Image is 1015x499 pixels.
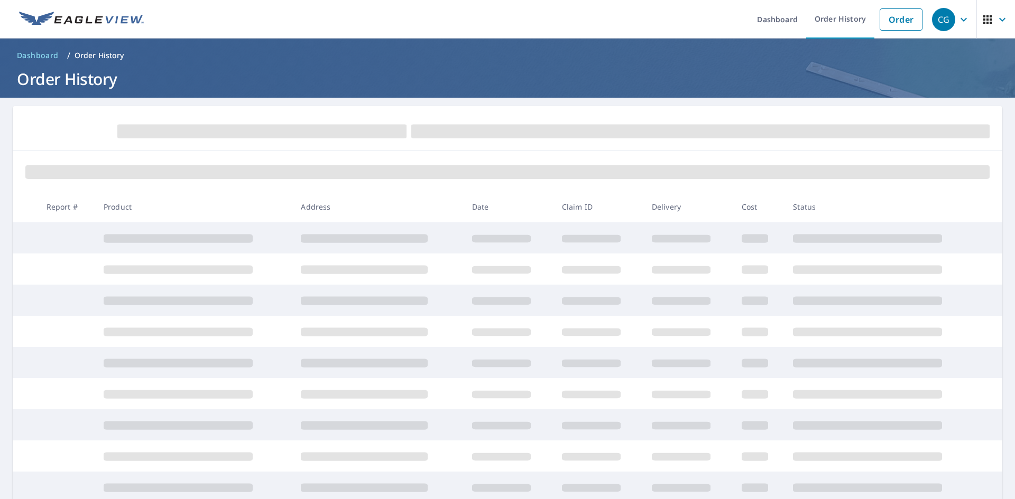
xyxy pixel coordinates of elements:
th: Status [785,191,982,222]
span: Dashboard [17,50,59,61]
th: Date [464,191,553,222]
li: / [67,49,70,62]
th: Claim ID [553,191,643,222]
p: Order History [75,50,124,61]
th: Report # [38,191,95,222]
nav: breadcrumb [13,47,1002,64]
h1: Order History [13,68,1002,90]
img: EV Logo [19,12,144,27]
th: Product [95,191,292,222]
a: Dashboard [13,47,63,64]
th: Delivery [643,191,733,222]
div: CG [932,8,955,31]
th: Cost [733,191,785,222]
a: Order [880,8,922,31]
th: Address [292,191,463,222]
